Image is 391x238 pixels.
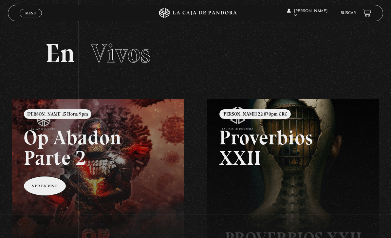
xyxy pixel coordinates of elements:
[45,40,345,66] h2: En
[23,16,38,21] span: Cerrar
[25,11,36,15] span: Menu
[287,9,327,17] span: [PERSON_NAME]
[341,11,356,15] a: Buscar
[91,38,151,69] span: Vivos
[363,9,371,17] a: View your shopping cart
